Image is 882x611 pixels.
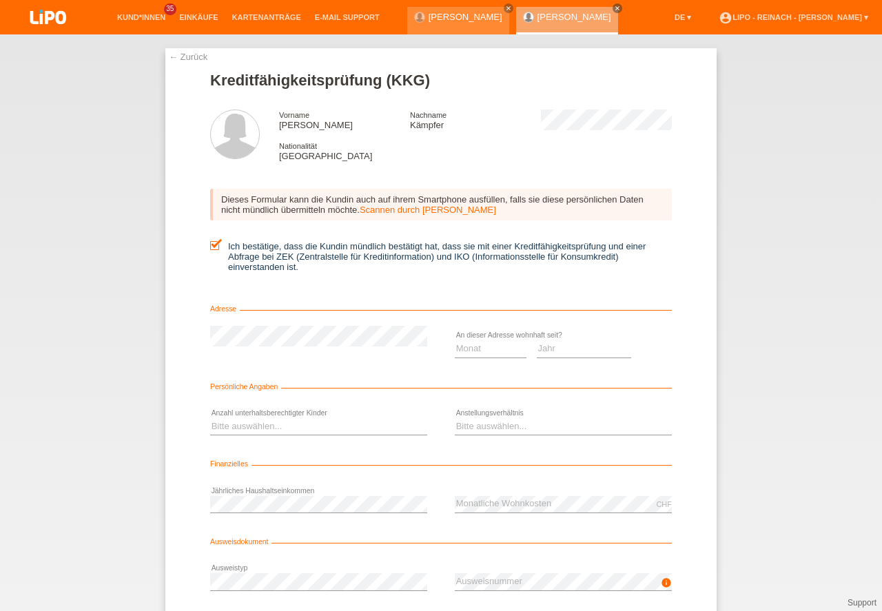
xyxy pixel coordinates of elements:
[656,500,672,508] div: CHF
[169,52,207,62] a: ← Zurück
[661,577,672,588] i: info
[225,13,308,21] a: Kartenanträge
[210,189,672,220] div: Dieses Formular kann die Kundin auch auf ihrem Smartphone ausfüllen, falls sie diese persönlichen...
[410,110,541,130] div: Kämpfer
[279,141,410,161] div: [GEOGRAPHIC_DATA]
[719,11,732,25] i: account_circle
[172,13,225,21] a: Einkäufe
[210,460,252,468] span: Finanzielles
[505,5,512,12] i: close
[661,581,672,590] a: info
[410,111,447,119] span: Nachname
[279,142,317,150] span: Nationalität
[210,72,672,89] h1: Kreditfähigkeitsprüfung (KKG)
[614,5,621,12] i: close
[210,241,672,272] label: Ich bestätige, dass die Kundin mündlich bestätigt hat, dass sie mit einer Kreditfähigkeitsprüfung...
[668,13,698,21] a: DE ▾
[210,305,240,313] span: Adresse
[210,538,271,546] span: Ausweisdokument
[164,3,176,15] span: 35
[308,13,387,21] a: E-Mail Support
[110,13,172,21] a: Kund*innen
[210,383,281,391] span: Persönliche Angaben
[537,12,611,22] a: [PERSON_NAME]
[712,13,875,21] a: account_circleLIPO - Reinach - [PERSON_NAME] ▾
[360,205,496,215] a: Scannen durch [PERSON_NAME]
[279,111,309,119] span: Vorname
[504,3,513,13] a: close
[14,28,83,39] a: LIPO pay
[848,598,876,608] a: Support
[613,3,622,13] a: close
[429,12,502,22] a: [PERSON_NAME]
[279,110,410,130] div: [PERSON_NAME]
